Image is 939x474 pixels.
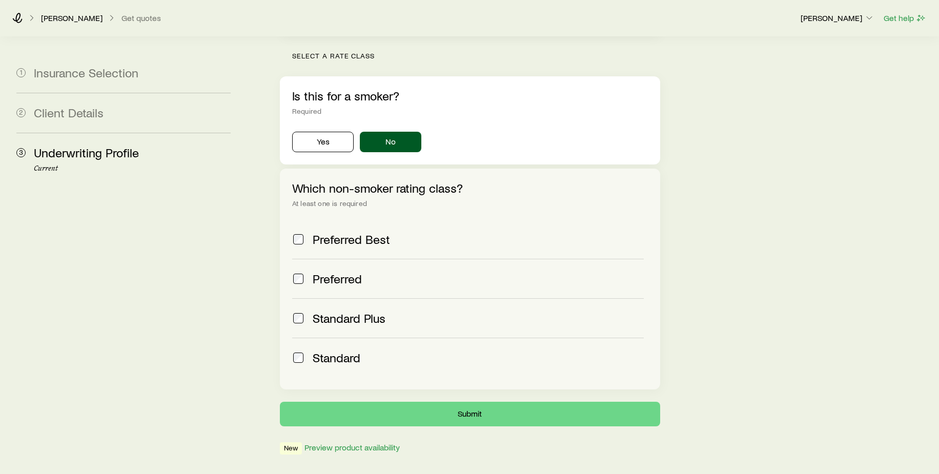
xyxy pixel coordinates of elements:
[313,311,385,325] span: Standard Plus
[34,145,139,160] span: Underwriting Profile
[34,164,231,173] p: Current
[801,13,874,23] p: [PERSON_NAME]
[313,232,390,246] span: Preferred Best
[16,108,26,117] span: 2
[121,13,161,23] button: Get quotes
[293,313,303,323] input: Standard Plus
[883,12,927,24] button: Get help
[293,353,303,363] input: Standard
[304,443,400,452] button: Preview product availability
[16,148,26,157] span: 3
[292,52,660,60] p: Select a rate class
[34,105,104,120] span: Client Details
[292,89,648,103] p: Is this for a smoker?
[16,68,26,77] span: 1
[292,132,354,152] button: Yes
[800,12,875,25] button: [PERSON_NAME]
[360,132,421,152] button: No
[41,13,103,23] p: [PERSON_NAME]
[292,107,648,115] div: Required
[34,65,138,80] span: Insurance Selection
[284,444,298,455] span: New
[292,199,648,208] div: At least one is required
[280,402,660,426] button: Submit
[313,351,360,365] span: Standard
[293,234,303,244] input: Preferred Best
[313,272,362,286] span: Preferred
[293,274,303,284] input: Preferred
[292,181,648,195] p: Which non-smoker rating class?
